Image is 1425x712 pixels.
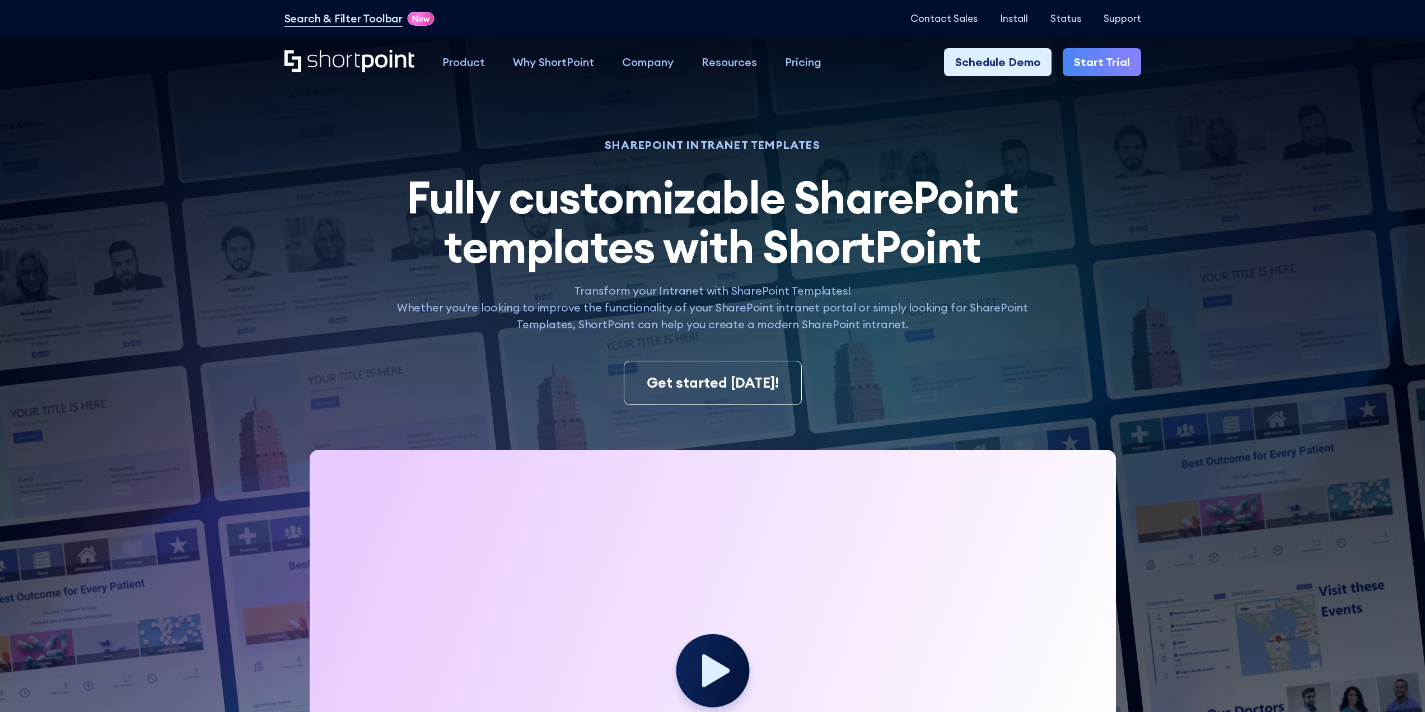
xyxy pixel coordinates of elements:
[1369,658,1425,712] iframe: Chat Widget
[608,48,688,76] a: Company
[1050,13,1081,24] a: Status
[624,361,802,406] a: Get started [DATE]!
[407,169,1018,274] span: Fully customizable SharePoint templates with ShortPoint
[385,282,1040,333] p: Transform your Intranet with SharePoint Templates! Whether you're looking to improve the function...
[771,48,835,76] a: Pricing
[702,54,757,71] div: Resources
[513,54,594,71] div: Why ShortPoint
[385,140,1040,150] h1: SHAREPOINT INTRANET TEMPLATES
[1000,13,1028,24] a: Install
[499,48,608,76] a: Why ShortPoint
[785,54,821,71] div: Pricing
[622,54,674,71] div: Company
[1104,13,1141,24] a: Support
[688,48,771,76] a: Resources
[284,50,415,74] a: Home
[284,10,403,27] a: Search & Filter Toolbar
[428,48,499,76] a: Product
[442,54,485,71] div: Product
[647,373,779,394] div: Get started [DATE]!
[944,48,1052,76] a: Schedule Demo
[910,13,978,24] a: Contact Sales
[1063,48,1141,76] a: Start Trial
